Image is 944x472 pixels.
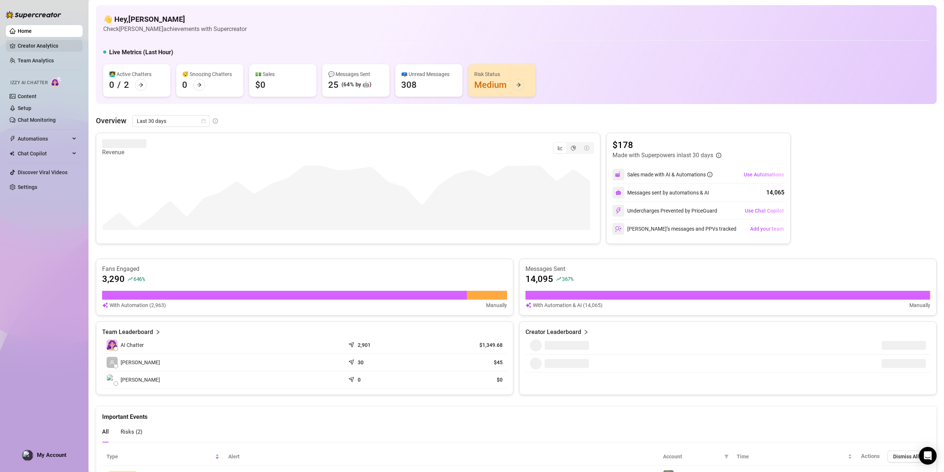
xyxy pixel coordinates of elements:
span: thunderbolt [10,136,15,142]
div: Important Events [102,406,930,421]
button: Use Chat Copilot [745,205,784,217]
img: profilePics%2Fzs8tBE9wFLV7Irx0JDGcbWEMdQq1.png [22,450,33,461]
img: svg%3e [615,190,621,196]
button: Add your team [750,223,784,235]
span: [PERSON_NAME] [121,376,160,384]
a: Creator Analytics [18,40,77,52]
article: Check [PERSON_NAME] achievements with Supercreator [103,24,247,34]
a: Team Analytics [18,58,54,63]
article: 3,290 [102,273,125,285]
article: $45 [430,359,503,366]
span: info-circle [213,118,218,124]
span: Last 30 days [137,116,205,127]
span: rise [128,276,133,282]
span: pie-chart [571,145,576,151]
div: Risk Status [474,70,530,78]
span: 646 % [133,275,145,282]
span: line-chart [558,145,563,151]
span: Account [663,452,721,461]
div: 2 [124,79,129,91]
span: AI Chatter [121,341,144,349]
span: user [110,360,115,365]
th: Time [732,448,857,466]
span: Use Automations [744,172,784,178]
span: arrow-right [516,82,521,87]
img: AI Chatter [51,76,62,87]
div: 14,065 [766,188,784,197]
div: (64% by 🤖) [341,80,371,89]
div: [PERSON_NAME]’s messages and PPVs tracked [612,223,736,235]
span: info-circle [716,153,721,158]
article: Revenue [102,148,146,157]
a: Content [18,93,37,99]
span: calendar [201,119,206,123]
span: Risks ( 2 ) [121,428,142,435]
article: Creator Leaderboard [525,328,581,337]
article: Made with Superpowers in last 30 days [612,151,713,160]
img: svg%3e [615,207,622,214]
a: Discover Viral Videos [18,169,67,175]
a: Settings [18,184,37,190]
article: $0 [430,376,503,383]
span: send [348,358,356,365]
span: Automations [18,133,70,145]
span: right [155,328,160,337]
h4: 👋 Hey, [PERSON_NAME] [103,14,247,24]
div: segmented control [553,142,594,154]
article: Team Leaderboard [102,328,153,337]
article: Fans Engaged [102,265,507,273]
th: Type [102,448,224,466]
div: Open Intercom Messenger [919,447,937,465]
div: $0 [255,79,265,91]
div: Undercharges Prevented by PriceGuard [612,205,717,217]
span: [PERSON_NAME] [121,358,160,366]
a: Home [18,28,32,34]
article: 2,901 [358,341,371,349]
article: Manually [909,301,930,309]
span: arrow-right [197,82,202,87]
span: info-circle [707,172,712,177]
span: Izzy AI Chatter [10,79,48,86]
span: send [348,340,356,348]
span: filter [724,454,729,459]
span: My Account [37,452,66,458]
a: Chat Monitoring [18,117,56,123]
div: 308 [401,79,417,91]
div: 25 [328,79,339,91]
article: Manually [486,301,507,309]
div: 0 [182,79,187,91]
span: Dismiss All [893,454,919,459]
article: With Automation (2,963) [110,301,166,309]
span: send [348,375,356,382]
span: right [583,328,589,337]
div: 😴 Snoozing Chatters [182,70,237,78]
div: Messages sent by automations & AI [612,187,709,199]
span: dollar-circle [584,145,589,151]
div: Sales made with AI & Automations [627,170,712,179]
span: Add your team [750,226,784,232]
article: Messages Sent [525,265,930,273]
img: svg%3e [615,225,622,232]
button: Use Automations [743,169,784,180]
img: logo-BBDzfeDw.svg [6,11,61,18]
img: svg%3e [525,301,531,309]
div: 💬 Messages Sent [328,70,383,78]
span: Time [737,452,846,461]
div: 👩‍💻 Active Chatters [109,70,164,78]
span: arrow-right [138,82,143,87]
button: Dismiss All [887,451,925,462]
div: 0 [109,79,114,91]
span: Chat Copilot [18,148,70,159]
span: Use Chat Copilot [745,208,784,214]
article: Overview [96,115,126,126]
img: Michael Patrick [107,375,117,385]
article: $1,349.68 [430,341,503,349]
article: 30 [358,359,364,366]
article: With Automation & AI (14,065) [533,301,603,309]
a: Setup [18,105,31,111]
span: Actions [861,453,880,459]
span: filter [723,451,730,462]
img: izzy-ai-chatter-avatar-DDCN_rTZ.svg [107,340,118,351]
span: rise [556,276,561,282]
article: $178 [612,139,721,151]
